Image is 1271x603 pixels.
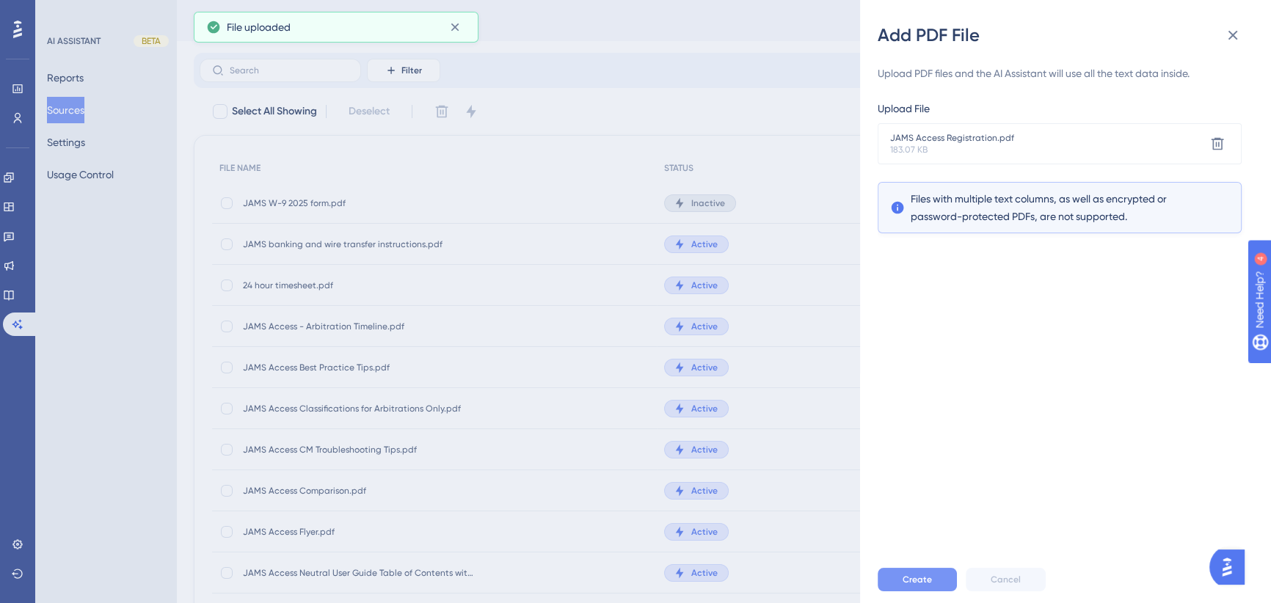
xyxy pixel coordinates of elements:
[911,190,1209,225] span: Files with multiple text columns, as well as encrypted or password-protected PDFs, are not suppor...
[34,4,92,21] span: Need Help?
[227,18,291,36] span: File uploaded
[991,574,1021,585] span: Cancel
[890,132,1014,144] span: JAMS Access Registration.pdf
[878,65,1242,82] div: Upload PDF files and the AI Assistant will use all the text data inside.
[966,568,1046,591] button: Cancel
[878,100,1242,117] div: Upload File
[878,568,957,591] button: Create
[890,144,1014,156] span: 183.07 KB
[878,23,1253,47] div: Add PDF File
[1209,545,1253,589] iframe: UserGuiding AI Assistant Launcher
[102,7,106,19] div: 4
[903,574,932,585] span: Create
